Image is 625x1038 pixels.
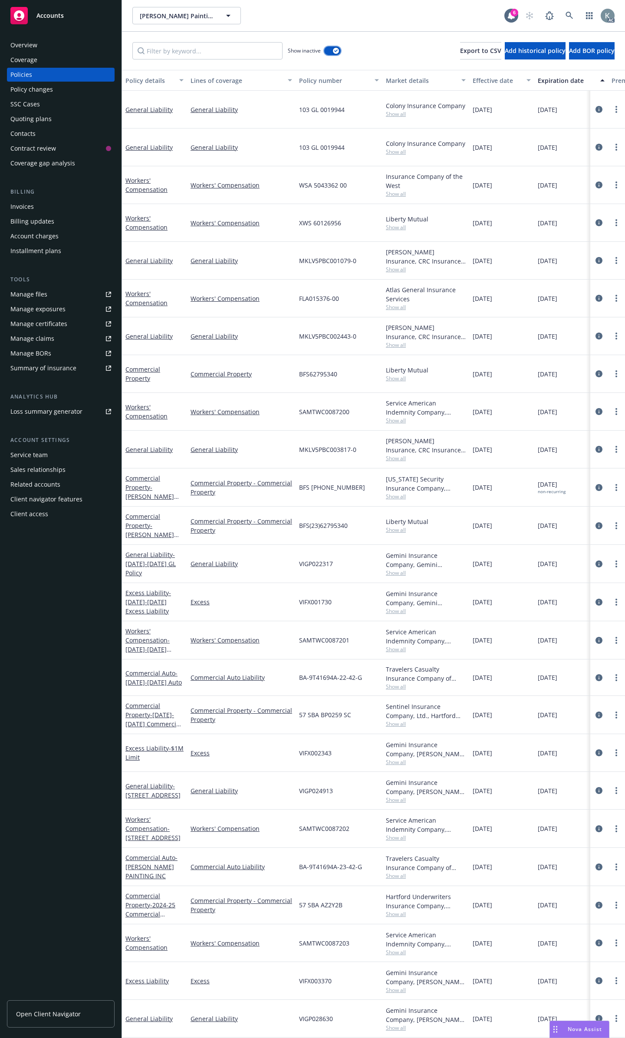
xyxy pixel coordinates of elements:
[7,346,115,360] a: Manage BORs
[125,76,174,85] div: Policy details
[386,778,466,796] div: Gemini Insurance Company, [PERSON_NAME] Corporation, Risk Transfer Partners
[594,482,604,493] a: circleInformation
[191,559,292,568] a: General Liability
[538,673,557,682] span: [DATE]
[125,105,173,114] a: General Liability
[296,70,382,91] button: Policy number
[125,669,182,686] span: - [DATE]-[DATE] Auto
[601,9,615,23] img: photo
[561,7,578,24] a: Search
[7,507,115,521] a: Client access
[386,569,466,577] span: Show all
[10,53,37,67] div: Coverage
[125,744,184,761] span: - $1M Limit
[125,669,182,686] a: Commercial Auto
[191,517,292,535] a: Commercial Property - Commercial Property
[299,76,369,85] div: Policy number
[191,76,283,85] div: Lines of coverage
[386,526,466,534] span: Show all
[122,70,187,91] button: Policy details
[125,403,168,420] a: Workers' Compensation
[594,672,604,683] a: circleInformation
[386,493,466,500] span: Show all
[10,332,54,346] div: Manage claims
[132,42,283,59] input: Filter by keyword...
[299,143,345,152] span: 103 GL 0019944
[191,332,292,341] a: General Liability
[386,702,466,720] div: Sentinel Insurance Company, Ltd., Hartford Insurance Group
[125,853,178,880] a: Commercial Auto
[386,551,466,569] div: Gemini Insurance Company, Gemini Insurance Company, Risk Transfer Partners
[10,361,76,375] div: Summary of insurance
[386,683,466,690] span: Show all
[386,366,466,375] div: Liberty Mutual
[288,47,321,54] span: Show inactive
[10,229,59,243] div: Account charges
[538,76,595,85] div: Expiration date
[611,255,622,266] a: more
[386,910,466,918] span: Show all
[125,711,181,737] span: - [DATE]-[DATE] Commercial Property Policy
[594,824,604,834] a: circleInformation
[473,256,492,265] span: [DATE]
[125,474,176,537] a: Commercial Property
[10,142,56,155] div: Contract review
[125,815,181,842] a: Workers' Compensation
[7,492,115,506] a: Client navigator features
[191,896,292,914] a: Commercial Property - Commercial Property
[10,156,75,170] div: Coverage gap analysis
[125,702,181,737] a: Commercial Property
[386,375,466,382] span: Show all
[7,275,115,284] div: Tools
[191,597,292,606] a: Excess
[10,507,48,521] div: Client access
[299,521,348,530] span: BFS(23)62795340
[7,82,115,96] a: Policy changes
[191,218,292,227] a: Workers' Compensation
[7,436,115,445] div: Account settings
[386,589,466,607] div: Gemini Insurance Company, Gemini Insurance Company, Risk Transfer Partners
[386,266,466,273] span: Show all
[611,142,622,152] a: more
[36,12,64,19] span: Accounts
[125,550,176,577] a: General Liability
[611,293,622,303] a: more
[191,445,292,454] a: General Liability
[191,862,292,871] a: Commercial Auto Liability
[299,332,356,341] span: MKLV5PBC002443-0
[125,589,171,615] span: - [DATE]-[DATE] Excess Liability
[299,407,349,416] span: SAMTWC0087200
[125,934,168,952] a: Workers' Compensation
[611,406,622,417] a: more
[473,218,492,227] span: [DATE]
[10,317,67,331] div: Manage certificates
[299,294,339,303] span: FLA015376-00
[538,489,566,494] div: non-recurring
[594,369,604,379] a: circleInformation
[125,483,179,537] span: - [PERSON_NAME] Painting, Inc. - Commercial Property - Liberty Mutual
[386,323,466,341] div: [PERSON_NAME] Insurance, CRC Insurance Services
[473,407,492,416] span: [DATE]
[191,939,292,948] a: Workers' Compensation
[10,463,66,477] div: Sales relationships
[386,758,466,766] span: Show all
[473,332,492,341] span: [DATE]
[473,105,492,114] span: [DATE]
[473,710,492,719] span: [DATE]
[538,480,566,494] span: [DATE]
[594,142,604,152] a: circleInformation
[386,796,466,804] span: Show all
[594,635,604,646] a: circleInformation
[125,365,160,382] a: Commercial Property
[10,244,61,258] div: Installment plans
[386,399,466,417] div: Service American Indemnity Company, Method Insurance Services
[125,176,168,194] a: Workers' Compensation
[521,7,538,24] a: Start snowing
[611,1013,622,1024] a: more
[473,143,492,152] span: [DATE]
[299,559,333,568] span: VIGP022317
[386,436,466,455] div: [PERSON_NAME] Insurance, CRC Insurance Services
[386,110,466,118] span: Show all
[473,445,492,454] span: [DATE]
[125,744,184,761] a: Excess Liability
